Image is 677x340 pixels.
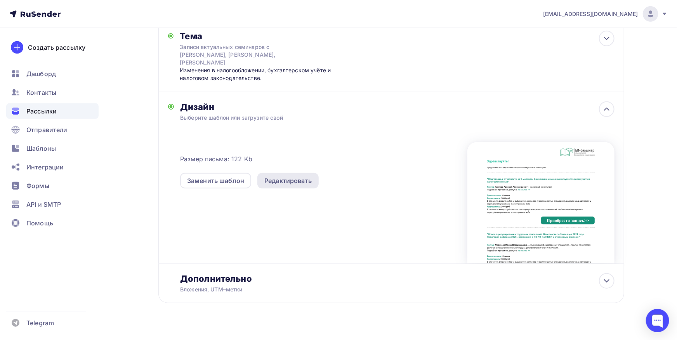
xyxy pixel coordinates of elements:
[26,69,56,78] span: Дашборд
[26,106,57,116] span: Рассылки
[180,66,333,82] div: Изменения в налогообложении, бухгалтерском учёте и налоговом законодательстве.
[543,6,668,22] a: [EMAIL_ADDRESS][DOMAIN_NAME]
[26,125,68,134] span: Отправители
[543,10,638,18] span: [EMAIL_ADDRESS][DOMAIN_NAME]
[6,141,99,156] a: Шаблоны
[26,144,56,153] span: Шаблоны
[180,273,614,284] div: Дополнительно
[6,103,99,119] a: Рассылки
[26,218,53,228] span: Помощь
[6,178,99,194] a: Формы
[26,200,61,209] span: API и SMTP
[26,88,56,97] span: Контакты
[180,154,252,164] span: Размер письма: 122 Kb
[28,43,85,52] div: Создать рассылку
[26,181,49,190] span: Формы
[180,286,571,293] div: Вложения, UTM–метки
[26,162,64,172] span: Интеграции
[6,85,99,100] a: Контакты
[180,43,318,66] div: Записи актуальных семинаров с [PERSON_NAME], [PERSON_NAME], [PERSON_NAME]
[180,114,571,122] div: Выберите шаблон или загрузите свой
[264,176,312,185] div: Редактировать
[6,122,99,138] a: Отправители
[26,318,54,328] span: Telegram
[180,101,614,112] div: Дизайн
[187,176,244,185] div: Заменить шаблон
[6,66,99,82] a: Дашборд
[180,31,333,42] div: Тема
